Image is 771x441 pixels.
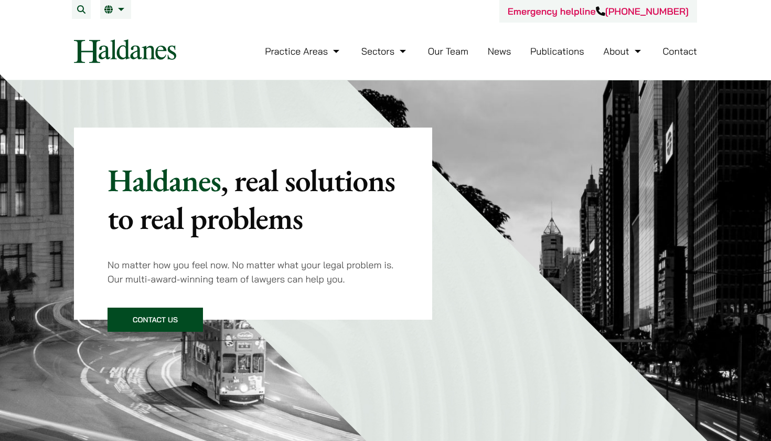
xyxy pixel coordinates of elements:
[361,45,409,57] a: Sectors
[104,5,127,14] a: EN
[108,308,203,332] a: Contact Us
[108,161,399,237] p: Haldanes
[603,45,643,57] a: About
[265,45,342,57] a: Practice Areas
[108,258,399,286] p: No matter how you feel now. No matter what your legal problem is. Our multi-award-winning team of...
[530,45,584,57] a: Publications
[108,160,395,238] mark: , real solutions to real problems
[508,5,689,17] a: Emergency helpline[PHONE_NUMBER]
[662,45,697,57] a: Contact
[428,45,468,57] a: Our Team
[74,39,176,63] img: Logo of Haldanes
[488,45,511,57] a: News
